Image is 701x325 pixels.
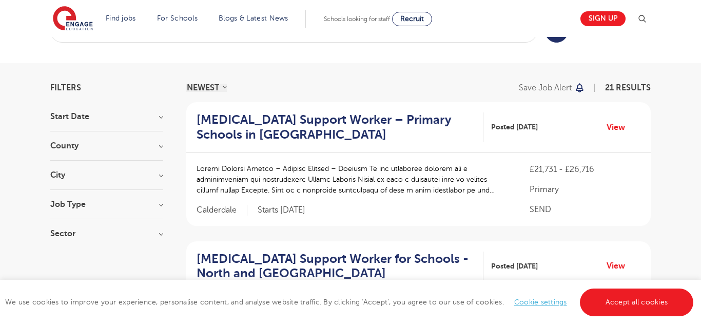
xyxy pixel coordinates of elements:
[197,252,483,281] a: [MEDICAL_DATA] Support Worker for Schools - North and [GEOGRAPHIC_DATA]
[607,121,633,134] a: View
[50,142,163,150] h3: County
[392,12,432,26] a: Recruit
[50,112,163,121] h3: Start Date
[580,11,626,26] a: Sign up
[530,163,640,176] p: £21,731 - £26,716
[197,163,509,196] p: Loremi Dolorsi Ametco – Adipisc Elitsed – Doeiusm Te inc utlaboree dolorem ali e adminimveniam qu...
[219,14,288,22] a: Blogs & Latest News
[157,14,198,22] a: For Schools
[5,298,696,306] span: We use cookies to improve your experience, personalise content, and analyse website traffic. By c...
[514,298,567,306] a: Cookie settings
[197,112,475,142] h2: [MEDICAL_DATA] Support Worker – Primary Schools in [GEOGRAPHIC_DATA]
[197,205,247,216] span: Calderdale
[53,6,93,32] img: Engage Education
[519,84,585,92] button: Save job alert
[106,14,136,22] a: Find jobs
[607,259,633,273] a: View
[50,200,163,208] h3: Job Type
[580,289,694,316] a: Accept all cookies
[50,84,81,92] span: Filters
[197,112,483,142] a: [MEDICAL_DATA] Support Worker – Primary Schools in [GEOGRAPHIC_DATA]
[197,252,475,281] h2: [MEDICAL_DATA] Support Worker for Schools - North and [GEOGRAPHIC_DATA]
[530,183,640,196] p: Primary
[324,15,390,23] span: Schools looking for staff
[50,230,163,238] h3: Sector
[50,171,163,179] h3: City
[530,203,640,216] p: SEND
[605,83,651,92] span: 21 RESULTS
[258,205,305,216] p: Starts [DATE]
[491,122,538,132] span: Posted [DATE]
[519,84,572,92] p: Save job alert
[491,261,538,272] span: Posted [DATE]
[400,15,424,23] span: Recruit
